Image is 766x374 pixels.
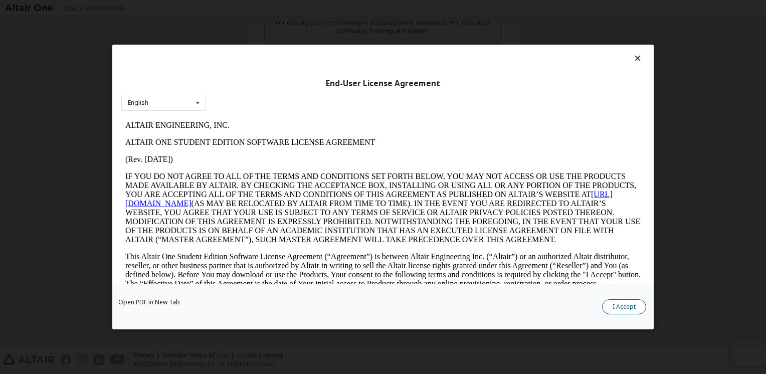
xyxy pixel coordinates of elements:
a: [URL][DOMAIN_NAME] [4,73,491,91]
p: IF YOU DO NOT AGREE TO ALL OF THE TERMS AND CONDITIONS SET FORTH BELOW, YOU MAY NOT ACCESS OR USE... [4,55,519,127]
div: End-User License Agreement [121,79,645,89]
p: (Rev. [DATE]) [4,38,519,47]
button: I Accept [602,299,646,314]
div: English [128,100,148,106]
p: ALTAIR ONE STUDENT EDITION SOFTWARE LICENSE AGREEMENT [4,21,519,30]
p: This Altair One Student Edition Software License Agreement (“Agreement”) is between Altair Engine... [4,135,519,171]
p: ALTAIR ENGINEERING, INC. [4,4,519,13]
a: Open PDF in New Tab [118,299,180,305]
